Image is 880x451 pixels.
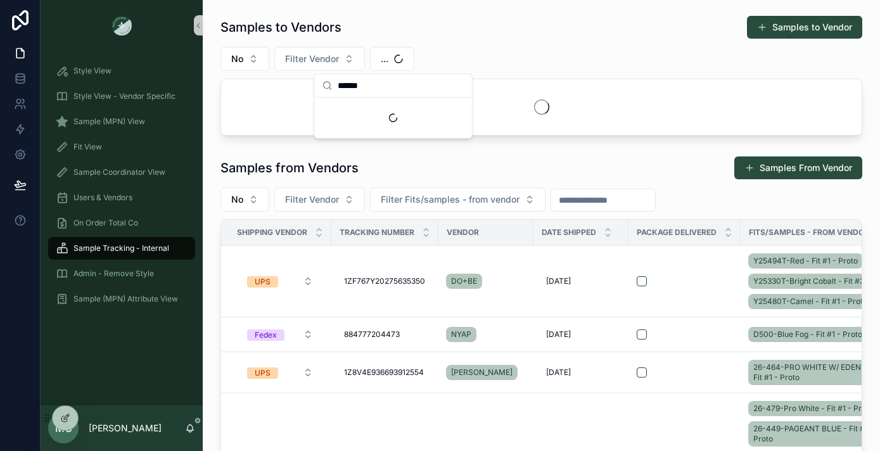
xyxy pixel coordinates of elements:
[370,187,545,212] button: Select Button
[48,262,195,285] a: Admin - Remove Style
[48,186,195,209] a: Users & Vendors
[73,117,145,127] span: Sample (MPN) View
[748,274,869,289] a: Y25330T-Bright Cobalt - Fit #3
[220,159,359,177] h1: Samples from Vendors
[344,367,424,378] span: 1Z8V4E936693912554
[339,362,431,383] a: 1Z8V4E936693912554
[255,329,277,341] div: Fedex
[339,324,431,345] a: 884777204473
[237,227,307,238] span: Shipping Vendor
[748,294,872,309] a: Y25480T-Camel - Fit #1 - Proto
[48,288,195,310] a: Sample (MPN) Attribute View
[48,85,195,108] a: Style View - Vendor Specific
[48,136,195,158] a: Fit View
[747,16,862,39] button: Samples to Vendor
[48,212,195,234] a: On Order Total Co
[73,193,132,203] span: Users & Vendors
[446,365,518,380] a: [PERSON_NAME]
[236,269,324,293] a: Select Button
[546,329,571,340] span: [DATE]
[446,274,482,289] a: DO+BE
[237,361,323,384] button: Select Button
[541,324,621,345] a: [DATE]
[344,329,400,340] span: 884777204473
[48,60,195,82] a: Style View
[220,187,269,212] button: Select Button
[734,156,862,179] button: Samples From Vendor
[231,53,243,65] span: No
[73,218,138,228] span: On Order Total Co
[637,227,717,238] span: Package Delivered
[73,167,165,177] span: Sample Coordinator View
[220,18,341,36] h1: Samples to Vendors
[236,322,324,346] a: Select Button
[73,91,175,101] span: Style View - Vendor Specific
[73,66,112,76] span: Style View
[753,362,876,383] span: 26-464-PRO WHITE W/ EDEN - Fit #1 - Proto
[73,142,102,152] span: Fit View
[753,329,862,340] span: D500-Blue Fog - Fit #1 - Proto
[541,271,621,291] a: [DATE]
[542,227,596,238] span: Date Shipped
[748,327,867,342] a: D500-Blue Fog - Fit #1 - Proto
[370,47,414,71] button: Select Button
[546,276,571,286] span: [DATE]
[381,193,520,206] span: Filter Fits/samples - from vendor
[339,271,431,291] a: 1ZF767Y20275635350
[48,237,195,260] a: Sample Tracking - Internal
[112,15,132,35] img: App logo
[73,294,178,304] span: Sample (MPN) Attribute View
[231,193,243,206] span: No
[315,98,472,138] div: Suggestions
[285,193,339,206] span: Filter Vendor
[89,422,162,435] p: [PERSON_NAME]
[274,187,365,212] button: Select Button
[73,269,154,279] span: Admin - Remove Style
[447,227,479,238] span: Vendor
[753,403,873,414] span: 26-479-Pro White - Fit #1 - Proto
[749,227,869,238] span: Fits/samples - from vendor
[753,256,858,266] span: Y25494T-Red - Fit #1 - Proto
[753,424,876,444] span: 26-449-PAGEANT BLUE - Fit #1 - Proto
[220,47,269,71] button: Select Button
[381,53,388,65] span: ...
[446,362,526,383] a: [PERSON_NAME]
[48,161,195,184] a: Sample Coordinator View
[451,367,513,378] span: [PERSON_NAME]
[237,323,323,346] button: Select Button
[237,270,323,293] button: Select Button
[451,329,471,340] span: NYAP
[541,362,621,383] a: [DATE]
[446,271,526,291] a: DO+BE
[344,276,425,286] span: 1ZF767Y20275635350
[274,47,365,71] button: Select Button
[446,327,476,342] a: NYAP
[748,253,863,269] a: Y25494T-Red - Fit #1 - Proto
[255,276,271,288] div: UPS
[255,367,271,379] div: UPS
[236,360,324,384] a: Select Button
[451,276,477,286] span: DO+BE
[48,110,195,133] a: Sample (MPN) View
[446,324,526,345] a: NYAP
[340,227,414,238] span: Tracking Number
[753,276,864,286] span: Y25330T-Bright Cobalt - Fit #3
[546,367,571,378] span: [DATE]
[285,53,339,65] span: Filter Vendor
[748,401,878,416] a: 26-479-Pro White - Fit #1 - Proto
[73,243,169,253] span: Sample Tracking - Internal
[753,296,867,307] span: Y25480T-Camel - Fit #1 - Proto
[41,51,203,327] div: scrollable content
